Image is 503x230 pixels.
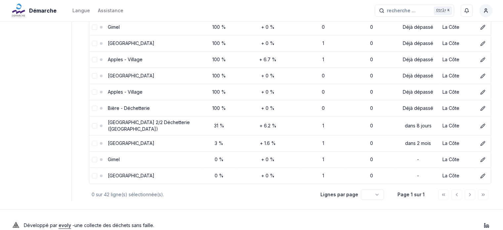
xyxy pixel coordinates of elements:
[440,135,475,151] td: La Côte
[205,56,233,63] div: 100 %
[399,156,437,163] div: -
[11,3,26,19] img: Démarche Logo
[349,40,394,47] div: 0
[303,156,344,163] div: 1
[238,140,297,147] div: + 1.6 %
[205,72,233,79] div: 100 %
[205,24,233,30] div: 100 %
[303,89,344,95] div: 0
[349,140,394,147] div: 0
[303,172,344,179] div: 1
[238,172,297,179] div: + 0 %
[11,7,59,15] a: Démarche
[205,40,233,47] div: 100 %
[108,24,120,30] a: Gimel
[29,7,57,15] span: Démarche
[303,40,344,47] div: 1
[59,222,71,228] a: evoly
[349,89,394,95] div: 0
[205,172,233,179] div: 0 %
[92,106,97,111] button: select-row
[349,56,394,63] div: 0
[72,7,90,15] button: Langue
[205,89,233,95] div: 100 %
[108,157,120,162] a: Gimel
[238,40,297,47] div: + 0 %
[440,167,475,184] td: La Côte
[108,173,154,178] a: [GEOGRAPHIC_DATA]
[303,24,344,30] div: 0
[92,123,97,128] button: select-row
[375,5,454,17] button: recherche ...Ctrl+K
[108,89,143,95] a: Apples - Village
[395,191,428,198] div: Page 1 sur 1
[349,156,394,163] div: 0
[399,24,437,30] div: Déjà dépassé
[399,56,437,63] div: Déjà dépassé
[387,7,416,14] span: recherche ...
[303,72,344,79] div: 0
[98,7,123,15] a: Assistance
[440,19,475,35] td: La Côte
[108,119,190,132] a: [GEOGRAPHIC_DATA] 2/2 Déchetterie ([GEOGRAPHIC_DATA])
[92,141,97,146] button: select-row
[92,41,97,46] button: select-row
[108,40,154,46] a: [GEOGRAPHIC_DATA]
[108,140,154,146] a: [GEOGRAPHIC_DATA]
[399,40,437,47] div: Déjà dépassé
[238,156,297,163] div: + 0 %
[92,173,97,178] button: select-row
[440,151,475,167] td: La Côte
[108,57,143,62] a: Apples - Village
[399,89,437,95] div: Déjà dépassé
[440,84,475,100] td: La Côte
[238,122,297,129] div: + 6.2 %
[440,68,475,84] td: La Côte
[238,72,297,79] div: + 0 %
[440,100,475,116] td: La Côte
[349,24,394,30] div: 0
[349,105,394,112] div: 0
[399,122,437,129] div: dans 8 jours
[399,172,437,179] div: -
[349,122,394,129] div: 0
[92,157,97,162] button: select-row
[92,24,97,30] button: select-row
[92,89,97,95] button: select-row
[399,105,437,112] div: Déjà dépassé
[349,72,394,79] div: 0
[303,56,344,63] div: 1
[440,116,475,135] td: La Côte
[303,105,344,112] div: 0
[205,105,233,112] div: 100 %
[303,140,344,147] div: 1
[72,7,90,14] div: Langue
[399,72,437,79] div: Déjà dépassé
[238,89,297,95] div: + 0 %
[440,51,475,68] td: La Côte
[92,73,97,78] button: select-row
[205,122,233,129] div: 31 %
[238,24,297,30] div: + 0 %
[320,191,358,198] p: Lignes par page
[205,156,233,163] div: 0 %
[24,221,154,230] p: Développé par - une collecte des déchets sans faille .
[399,140,437,147] div: dans 2 mois
[92,191,310,198] div: 0 sur 42 ligne(s) sélectionnée(s).
[238,56,297,63] div: + 6.7 %
[303,122,344,129] div: 1
[108,73,154,78] a: [GEOGRAPHIC_DATA]
[238,105,297,112] div: + 0 %
[205,140,233,147] div: 3 %
[108,105,150,111] a: Bière - Déchetterie
[440,35,475,51] td: La Côte
[349,172,394,179] div: 0
[92,57,97,62] button: select-row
